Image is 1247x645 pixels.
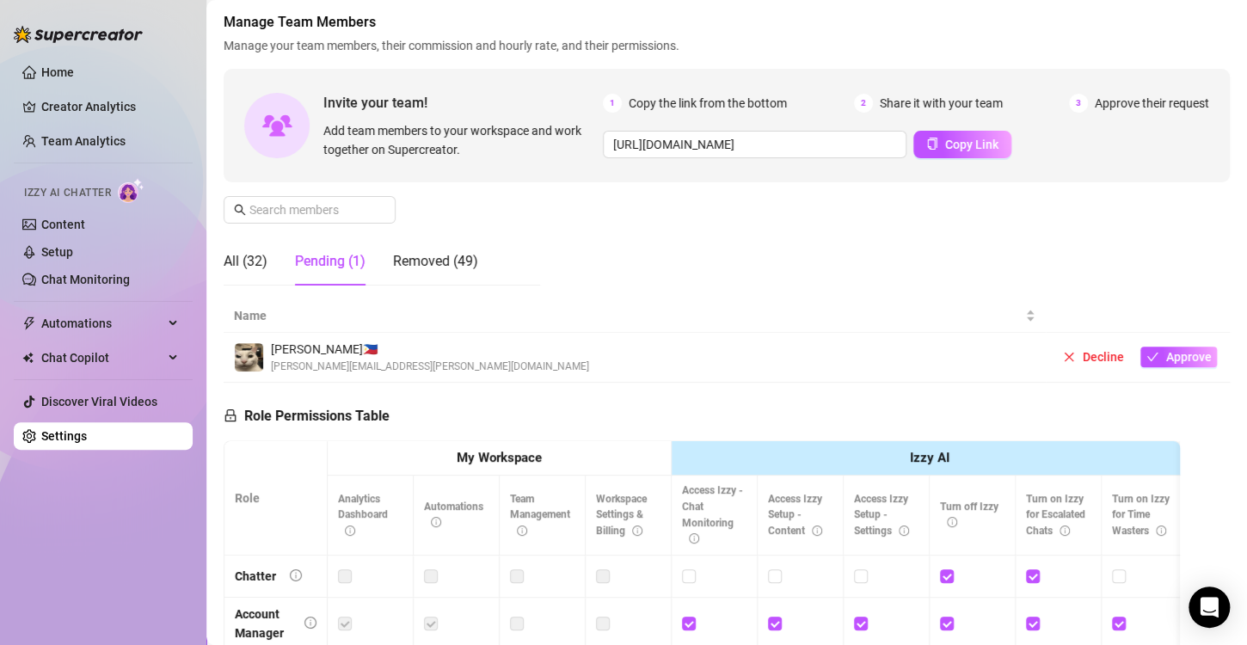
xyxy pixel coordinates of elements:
span: Invite your team! [323,92,603,114]
span: Manage your team members, their commission and hourly rate, and their permissions. [224,36,1230,55]
span: info-circle [345,525,355,536]
button: Copy Link [913,131,1011,158]
span: Automations [41,310,163,337]
span: info-circle [812,525,822,536]
a: Creator Analytics [41,93,179,120]
span: check [1146,351,1158,363]
span: Approve [1165,350,1211,364]
span: Workspace Settings & Billing [596,493,647,537]
span: Chat Copilot [41,344,163,372]
span: close [1063,351,1075,363]
span: Access Izzy Setup - Content [768,493,822,537]
div: Account Manager [235,605,291,642]
span: 3 [1069,94,1088,113]
th: Role [224,441,328,556]
span: info-circle [431,517,441,527]
div: Open Intercom Messenger [1189,587,1230,628]
span: Decline [1082,350,1123,364]
th: Name [224,299,1046,333]
span: info-circle [517,525,527,536]
span: Copy the link from the bottom [629,94,787,113]
span: Izzy AI Chatter [24,185,111,201]
span: info-circle [1060,525,1070,536]
span: copy [926,138,938,150]
h5: Role Permissions Table [224,406,390,427]
span: thunderbolt [22,316,36,330]
button: Decline [1056,347,1130,367]
a: Team Analytics [41,134,126,148]
span: info-circle [1156,525,1166,536]
span: info-circle [304,617,316,629]
span: info-circle [947,517,957,527]
span: info-circle [290,569,302,581]
span: lock [224,408,237,422]
span: Copy Link [945,138,998,151]
button: Approve [1140,347,1217,367]
img: Vincent Ong [235,343,263,372]
img: logo-BBDzfeDw.svg [14,26,143,43]
img: AI Chatter [118,178,144,203]
span: info-circle [899,525,909,536]
div: Chatter [235,567,276,586]
span: 1 [603,94,622,113]
a: Chat Monitoring [41,273,130,286]
div: All (32) [224,251,267,272]
input: Search members [249,200,372,219]
span: Add team members to your workspace and work together on Supercreator. [323,121,596,159]
span: info-circle [632,525,642,536]
strong: My Workspace [457,450,542,465]
span: Manage Team Members [224,12,1230,33]
a: Home [41,65,74,79]
span: [PERSON_NAME][EMAIL_ADDRESS][PERSON_NAME][DOMAIN_NAME] [271,359,589,375]
span: Team Management [510,493,570,537]
div: Pending (1) [295,251,365,272]
span: Access Izzy Setup - Settings [854,493,909,537]
span: Share it with your team [880,94,1003,113]
span: Automations [424,501,483,529]
span: Turn on Izzy for Escalated Chats [1026,493,1085,537]
span: info-circle [689,533,699,544]
a: Content [41,218,85,231]
span: Access Izzy - Chat Monitoring [682,484,743,545]
a: Setup [41,245,73,259]
span: Turn on Izzy for Time Wasters [1112,493,1170,537]
span: [PERSON_NAME] 🇵🇭 [271,340,589,359]
strong: Izzy AI [910,450,949,465]
span: search [234,204,246,216]
img: Chat Copilot [22,352,34,364]
a: Discover Viral Videos [41,395,157,408]
a: Settings [41,429,87,443]
span: Name [234,306,1022,325]
span: Analytics Dashboard [338,493,388,537]
div: Removed (49) [393,251,478,272]
span: 2 [854,94,873,113]
span: Approve their request [1095,94,1209,113]
span: Turn off Izzy [940,501,998,529]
